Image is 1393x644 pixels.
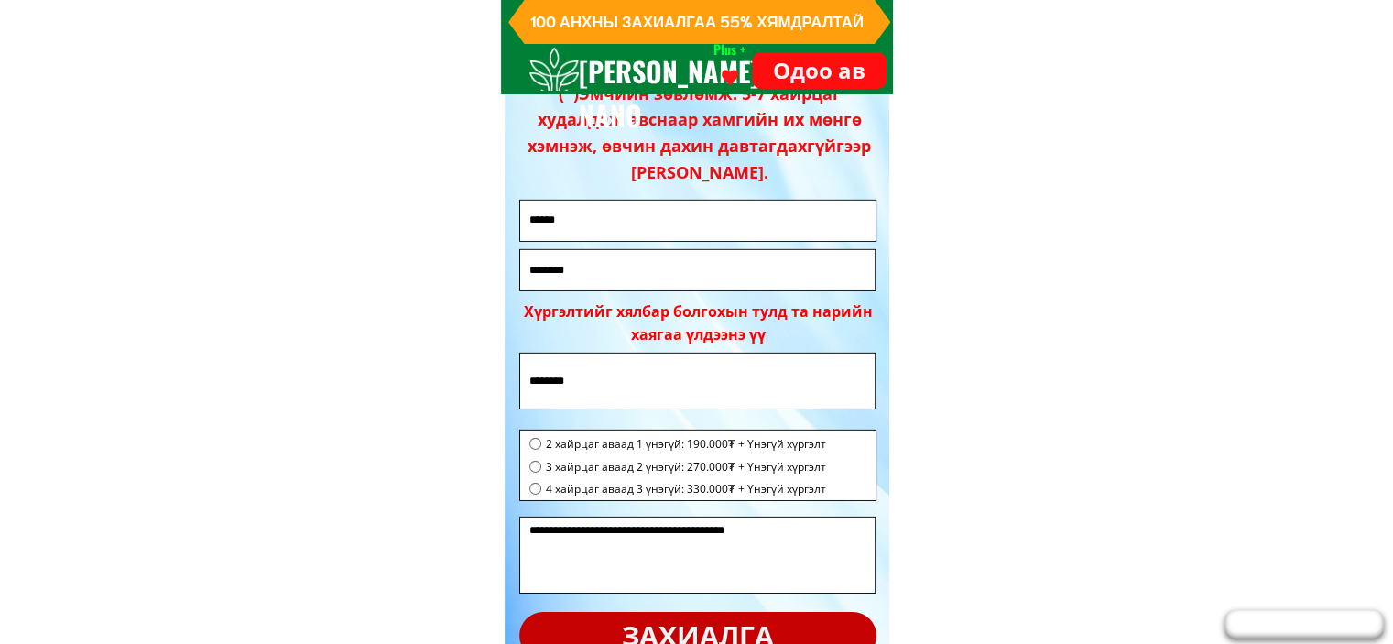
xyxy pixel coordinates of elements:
[524,300,873,347] div: Хүргэлтийг хялбар болгохын тулд та нарийн хаягаа үлдээнэ үү
[745,48,894,93] p: Одоо ав
[546,458,826,475] span: 3 хайрцаг аваад 2 үнэгүй: 270.000₮ + Үнэгүй хүргэлт
[579,49,782,137] h3: [PERSON_NAME] NANO
[546,435,826,453] span: 2 хайрцаг аваад 1 үнэгүй: 190.000₮ + Үнэгүй хүргэлт
[514,81,886,186] h3: (*)Эмчийн зөвлөмж: 5-7 хайрцаг худалдаж авснаар хамгийн их мөнгө хэмнэж, өвчин дахин давтагдахгүй...
[546,480,826,497] span: 4 хайрцаг аваад 3 үнэгүй: 330.000₮ + Үнэгүй хүргэлт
